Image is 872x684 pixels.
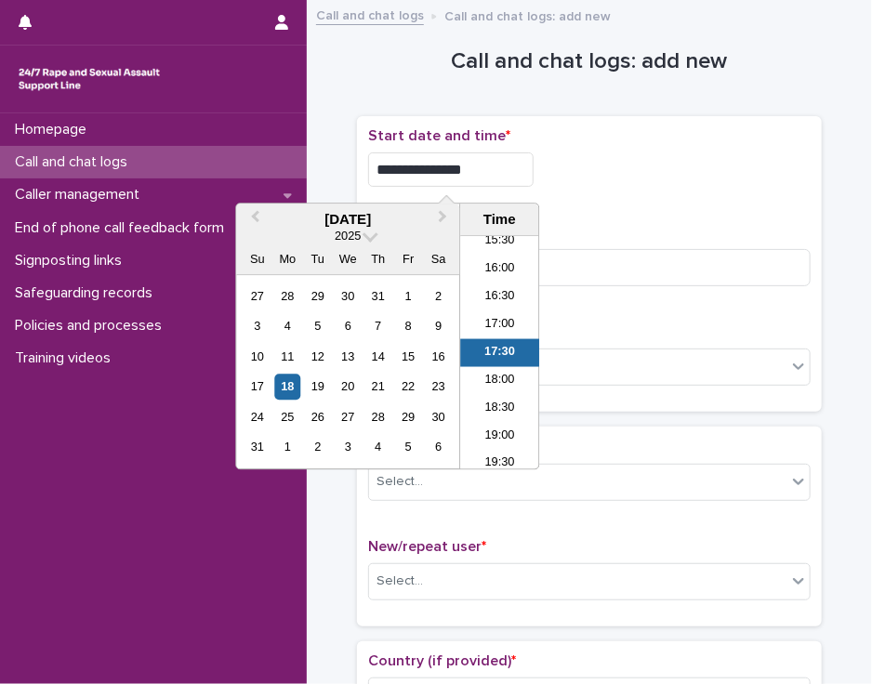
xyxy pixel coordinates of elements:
div: Choose Wednesday, August 13th, 2025 [336,344,361,369]
li: 19:00 [460,423,539,451]
img: rhQMoQhaT3yELyF149Cw [15,60,164,98]
div: Choose Tuesday, July 29th, 2025 [305,283,330,309]
li: 16:30 [460,283,539,311]
div: Choose Friday, September 5th, 2025 [396,435,421,460]
div: Choose Thursday, August 14th, 2025 [365,344,390,369]
div: Choose Friday, August 8th, 2025 [396,314,421,339]
div: Choose Wednesday, September 3rd, 2025 [336,435,361,460]
div: Choose Thursday, July 31st, 2025 [365,283,390,309]
div: Choose Wednesday, August 20th, 2025 [336,375,361,400]
div: Choose Saturday, August 30th, 2025 [426,404,451,429]
div: Fr [396,247,421,272]
div: Choose Monday, August 4th, 2025 [275,314,300,339]
div: Choose Friday, August 1st, 2025 [396,283,421,309]
p: Training videos [7,349,126,367]
div: Choose Monday, August 18th, 2025 [275,375,300,400]
div: Choose Monday, August 11th, 2025 [275,344,300,369]
div: Choose Tuesday, September 2nd, 2025 [305,435,330,460]
span: Country (if provided) [368,653,516,668]
div: month 2025-08 [243,282,454,463]
div: Select... [377,572,423,591]
p: End of phone call feedback form [7,219,239,237]
span: Start date and time [368,128,510,143]
div: Choose Saturday, August 23rd, 2025 [426,375,451,400]
div: Choose Friday, August 22nd, 2025 [396,375,421,400]
div: Choose Sunday, August 3rd, 2025 [244,314,270,339]
span: 2025 [335,230,361,243]
div: Th [365,247,390,272]
div: We [336,247,361,272]
div: Choose Wednesday, August 6th, 2025 [336,314,361,339]
div: Choose Tuesday, August 5th, 2025 [305,314,330,339]
div: Choose Thursday, August 28th, 2025 [365,404,390,429]
button: Previous Month [238,205,268,235]
p: Call and chat logs [7,153,142,171]
div: Choose Thursday, August 21st, 2025 [365,375,390,400]
p: Policies and processes [7,317,177,335]
p: Homepage [7,121,101,138]
div: Choose Tuesday, August 19th, 2025 [305,375,330,400]
p: Safeguarding records [7,284,167,302]
div: Choose Friday, August 15th, 2025 [396,344,421,369]
div: Su [244,247,270,272]
div: Choose Tuesday, August 12th, 2025 [305,344,330,369]
p: Call and chat logs: add new [444,5,611,25]
p: Caller management [7,186,154,204]
div: Choose Monday, August 25th, 2025 [275,404,300,429]
div: Time [465,211,534,228]
li: 18:30 [460,395,539,423]
div: Choose Saturday, September 6th, 2025 [426,435,451,460]
div: Choose Wednesday, July 30th, 2025 [336,283,361,309]
div: Choose Friday, August 29th, 2025 [396,404,421,429]
div: Choose Sunday, August 31st, 2025 [244,435,270,460]
div: Choose Sunday, August 10th, 2025 [244,344,270,369]
li: 16:00 [460,256,539,283]
div: [DATE] [236,211,459,228]
h1: Call and chat logs: add new [357,48,822,75]
div: Choose Monday, July 28th, 2025 [275,283,300,309]
li: 17:00 [460,311,539,339]
div: Choose Sunday, August 24th, 2025 [244,404,270,429]
div: Choose Saturday, August 16th, 2025 [426,344,451,369]
div: Choose Saturday, August 2nd, 2025 [426,283,451,309]
div: Choose Wednesday, August 27th, 2025 [336,404,361,429]
li: 17:30 [460,339,539,367]
a: Call and chat logs [316,4,424,25]
div: Choose Sunday, July 27th, 2025 [244,283,270,309]
div: Select... [377,472,423,492]
div: Choose Monday, September 1st, 2025 [275,435,300,460]
p: Signposting links [7,252,137,270]
span: New/repeat user [368,539,486,554]
div: Mo [275,247,300,272]
li: 15:30 [460,228,539,256]
div: Sa [426,247,451,272]
div: Choose Sunday, August 17th, 2025 [244,375,270,400]
li: 19:30 [460,451,539,479]
div: Choose Thursday, August 7th, 2025 [365,314,390,339]
div: Choose Thursday, September 4th, 2025 [365,435,390,460]
div: Choose Saturday, August 9th, 2025 [426,314,451,339]
div: Choose Tuesday, August 26th, 2025 [305,404,330,429]
li: 18:00 [460,367,539,395]
button: Next Month [429,205,459,235]
div: Tu [305,247,330,272]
